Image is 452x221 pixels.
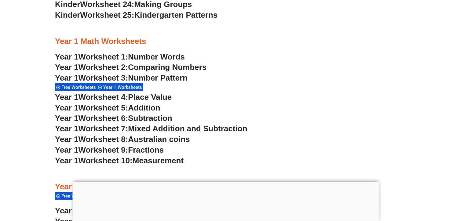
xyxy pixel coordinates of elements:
span: Worksheet 5: [78,103,128,112]
span: Number Pattern [128,73,188,82]
a: Year 1Worksheet 4:Place Value [55,92,172,102]
span: Worksheet 8: [78,135,128,144]
a: Year 1Worksheet 1:Number Words [55,52,185,61]
a: Year 1Worksheet 6:Subtraction [55,114,172,123]
span: Kinder [55,10,80,20]
div: Free Worksheets [55,83,97,91]
span: Worksheet 1: [78,52,128,61]
span: Free Worksheets [61,193,98,199]
a: Year 1Worksheet 9:Fractions [55,145,164,154]
span: Worksheet 9: [78,145,128,154]
iframe: Advertisement [73,182,380,219]
div: Free Worksheets [55,192,97,200]
iframe: Chat Widget [421,192,452,221]
a: Year 1Worksheet 7:Mixed Addition and Subtraction [55,124,247,133]
a: Year 1Worksheet 10:Measurement [55,156,184,165]
span: Addition [128,103,160,112]
span: Place Value [128,92,172,102]
span: Worksheet 7: [78,124,128,133]
span: Number Words [128,52,185,61]
span: Kindergarten Patterns [134,10,217,20]
div: Year 1 Worksheets [97,83,143,91]
a: Year 1Worksheet 5:Addition [55,103,160,112]
span: Worksheet 3: [78,73,128,82]
span: Worksheet 25: [80,10,134,20]
span: Year 2 Worksheet 1: [55,206,130,215]
a: Year 2 Worksheet 1:Skip Counting [55,206,184,215]
span: Australian coins [128,135,190,144]
span: Subtraction [128,114,172,123]
a: Year 1Worksheet 2:Comparing Numbers [55,63,206,72]
span: Measurement [133,156,184,165]
span: Year 1 Worksheets [103,85,144,90]
span: Mixed Addition and Subtraction [128,124,247,133]
span: Worksheet 4: [78,92,128,102]
span: Worksheet 6: [78,114,128,123]
span: Worksheet 10: [78,156,133,165]
span: Fractions [128,145,164,154]
h3: Year 2 Math Worksheets [55,182,397,192]
a: Year 1Worksheet 8:Australian coins [55,135,190,144]
span: Worksheet 2: [78,63,128,72]
span: Free Worksheets [61,85,98,90]
h3: Year 1 Math Worksheets [55,36,397,47]
span: Comparing Numbers [128,63,206,72]
a: Year 1Worksheet 3:Number Pattern [55,73,188,82]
